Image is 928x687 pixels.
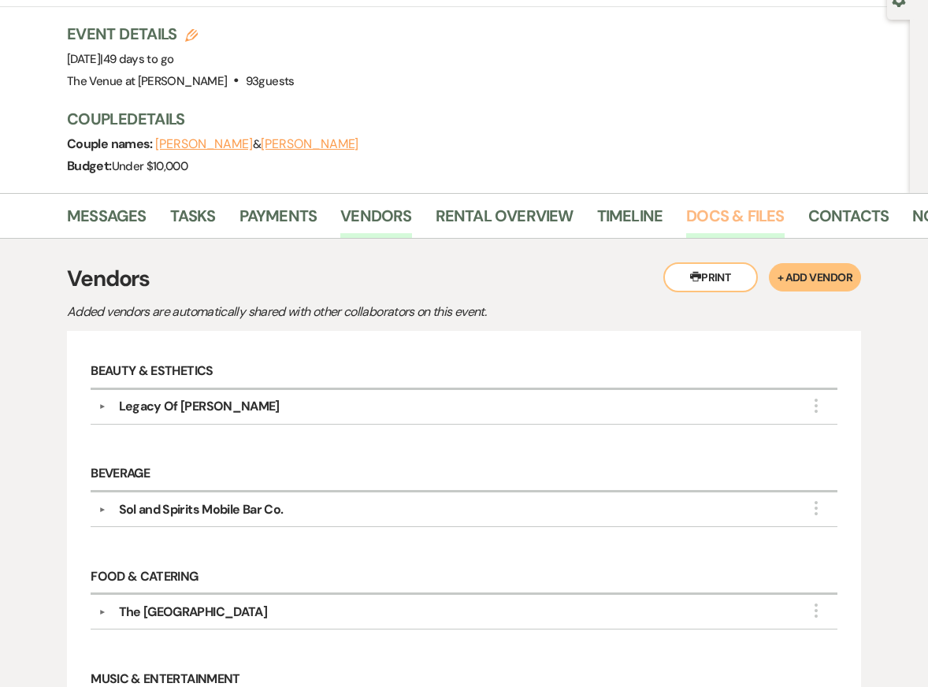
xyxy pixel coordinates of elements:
[239,203,317,238] a: Payments
[597,203,663,238] a: Timeline
[100,51,173,67] span: |
[769,263,861,292] button: + Add Vendor
[686,203,784,238] a: Docs & Files
[103,51,174,67] span: 49 days to go
[663,262,758,292] button: Print
[91,560,837,595] h6: Food & Catering
[155,136,358,152] span: &
[67,73,227,89] span: The Venue at [PERSON_NAME]
[67,108,894,130] h3: Couple Details
[67,136,155,152] span: Couple names:
[170,203,216,238] a: Tasks
[436,203,574,238] a: Rental Overview
[67,203,147,238] a: Messages
[91,458,837,492] h6: Beverage
[67,51,173,67] span: [DATE]
[808,203,889,238] a: Contacts
[119,397,280,416] div: Legacy Of [PERSON_NAME]
[119,603,268,622] div: The [GEOGRAPHIC_DATA]
[67,158,112,174] span: Budget:
[340,203,411,238] a: Vendors
[67,23,295,45] h3: Event Details
[93,506,112,514] button: ▼
[93,608,112,616] button: ▼
[67,262,861,295] h3: Vendors
[155,138,253,150] button: [PERSON_NAME]
[246,73,295,89] span: 93 guests
[119,500,284,519] div: Sol and Spirits Mobile Bar Co.
[261,138,358,150] button: [PERSON_NAME]
[93,403,112,410] button: ▼
[112,158,188,174] span: Under $10,000
[67,302,618,322] p: Added vendors are automatically shared with other collaborators on this event.
[91,355,837,390] h6: Beauty & Esthetics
